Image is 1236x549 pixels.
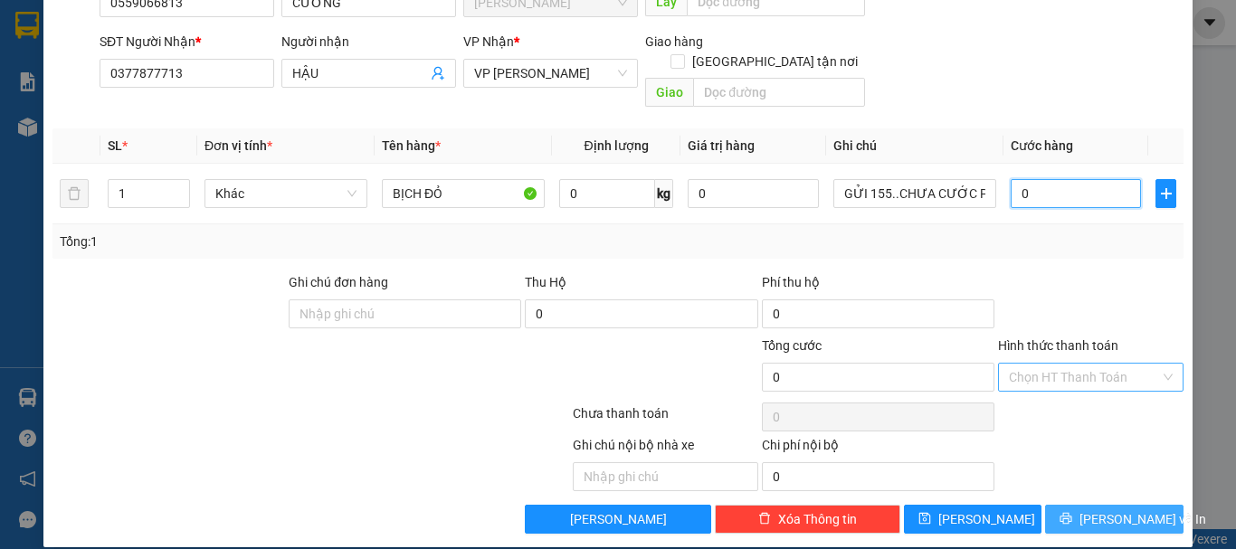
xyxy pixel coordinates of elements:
[918,512,931,526] span: save
[169,180,189,194] span: Increase Value
[204,138,272,153] span: Đơn vị tính
[762,338,822,353] span: Tổng cước
[15,56,160,78] div: NGUYỆT
[1045,505,1184,534] button: printer[PERSON_NAME] và In
[778,509,857,529] span: Xóa Thông tin
[693,78,865,107] input: Dọc đường
[688,179,818,208] input: 0
[1079,509,1206,529] span: [PERSON_NAME] và In
[573,435,758,462] div: Ghi chú nội bộ nhà xe
[715,505,900,534] button: deleteXóa Thông tin
[685,52,865,71] span: [GEOGRAPHIC_DATA] tận nơi
[463,34,514,49] span: VP Nhận
[1060,512,1072,526] span: printer
[938,509,1035,529] span: [PERSON_NAME]
[60,179,89,208] button: delete
[525,505,710,534] button: [PERSON_NAME]
[170,121,195,140] span: CC :
[570,509,667,529] span: [PERSON_NAME]
[762,435,994,462] div: Chi phí nội bộ
[215,180,357,207] span: Khác
[584,138,648,153] span: Định lượng
[281,32,456,52] div: Người nhận
[173,80,319,106] div: 0932383972
[762,272,994,299] div: Phí thu hộ
[1011,138,1073,153] span: Cước hàng
[173,15,319,59] div: VP [PERSON_NAME]
[15,78,160,103] div: 0825343707
[833,179,996,208] input: Ghi Chú
[60,232,479,251] div: Tổng: 1
[904,505,1042,534] button: save[PERSON_NAME]
[826,128,1003,164] th: Ghi chú
[170,117,320,142] div: 50.000
[1155,179,1176,208] button: plus
[289,275,388,289] label: Ghi chú đơn hàng
[289,299,521,328] input: Ghi chú đơn hàng
[173,59,319,80] div: LÂM
[15,15,43,34] span: Gửi:
[173,17,216,36] span: Nhận:
[169,194,189,207] span: Decrease Value
[645,78,693,107] span: Giao
[382,179,545,208] input: VD: Bàn, Ghế
[571,403,760,435] div: Chưa thanh toán
[175,183,185,194] span: up
[431,66,445,80] span: user-add
[108,138,122,153] span: SL
[175,195,185,206] span: down
[1156,186,1175,201] span: plus
[573,462,758,491] input: Nhập ghi chú
[100,32,274,52] div: SĐT Người Nhận
[758,512,771,526] span: delete
[382,138,441,153] span: Tên hàng
[655,179,673,208] span: kg
[15,15,160,56] div: [PERSON_NAME]
[474,60,627,87] span: VP Phan Rang
[645,34,703,49] span: Giao hàng
[998,338,1118,353] label: Hình thức thanh toán
[688,138,755,153] span: Giá trị hàng
[525,275,566,289] span: Thu Hộ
